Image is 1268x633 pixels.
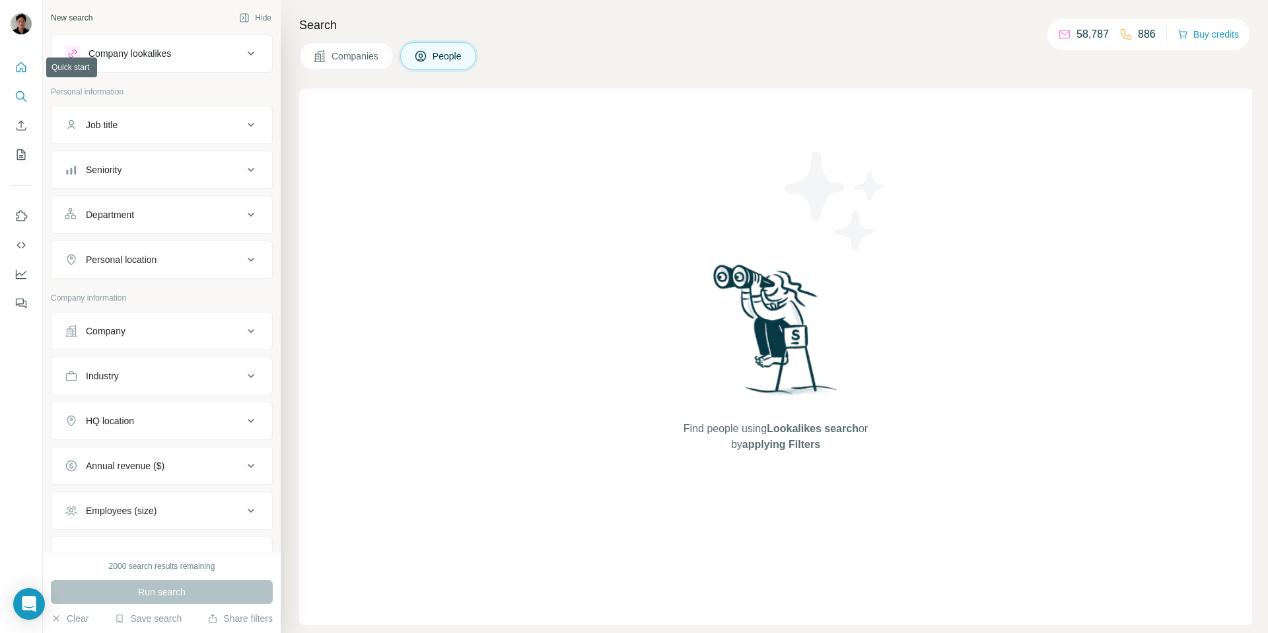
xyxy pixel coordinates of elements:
div: Employees (size) [86,504,157,517]
p: Personal information [51,86,273,98]
h4: Search [299,16,1252,34]
button: Feedback [11,291,32,315]
img: Avatar [11,13,32,34]
div: Open Intercom Messenger [13,588,45,620]
div: Industry [86,369,119,383]
img: Surfe Illustration - Woman searching with binoculars [707,261,845,408]
button: Quick start [11,56,32,79]
img: Surfe Illustration - Stars [776,141,895,260]
span: Lookalikes search [767,423,859,434]
div: 2000 search results remaining [109,560,215,572]
button: Use Surfe API [11,233,32,257]
button: Dashboard [11,262,32,286]
div: Annual revenue ($) [86,459,164,472]
span: applying Filters [742,439,820,450]
button: Enrich CSV [11,114,32,137]
div: Technologies [86,549,140,562]
div: Company lookalikes [88,47,171,60]
button: Search [11,85,32,108]
button: Company lookalikes [52,38,272,69]
div: Personal location [86,253,157,266]
button: Personal location [52,244,272,276]
button: Save search [114,612,182,625]
button: Clear [51,612,88,625]
div: Seniority [86,163,122,176]
div: Job title [86,118,118,131]
button: Technologies [52,540,272,572]
button: Annual revenue ($) [52,450,272,482]
button: Seniority [52,154,272,186]
div: HQ location [86,414,134,428]
div: Department [86,208,134,221]
span: People [433,50,463,63]
button: Company [52,315,272,347]
p: 886 [1138,26,1156,42]
button: Employees (size) [52,495,272,527]
button: HQ location [52,405,272,437]
button: Share filters [207,612,273,625]
button: Industry [52,360,272,392]
div: Company [86,324,125,338]
button: Job title [52,109,272,141]
button: Buy credits [1178,25,1239,44]
p: 58,787 [1076,26,1109,42]
div: New search [51,12,92,24]
button: Use Surfe on LinkedIn [11,204,32,228]
button: Department [52,199,272,231]
p: Company information [51,292,273,304]
span: Find people using or by [670,421,881,453]
button: My lists [11,143,32,167]
button: Hide [230,8,281,28]
span: Companies [332,50,380,63]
